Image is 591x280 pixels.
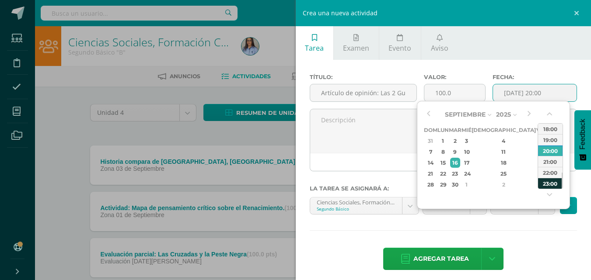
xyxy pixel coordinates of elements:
[425,147,436,157] div: 7
[462,180,470,190] div: 1
[438,147,448,157] div: 8
[538,123,563,134] div: 18:00
[388,43,411,53] span: Evento
[538,145,563,156] div: 20:00
[579,119,587,149] span: Feedback
[478,169,530,179] div: 25
[334,26,379,60] a: Examen
[538,167,563,178] div: 22:00
[438,180,448,190] div: 29
[413,248,469,270] span: Agregar tarea
[424,84,485,101] input: Puntos máximos
[450,136,460,146] div: 2
[425,158,436,168] div: 14
[425,169,436,179] div: 21
[450,169,460,179] div: 23
[537,169,545,179] div: 26
[450,158,460,168] div: 16
[536,124,546,135] th: Vie
[421,26,458,60] a: Aviso
[424,74,486,80] label: Valor:
[424,124,437,135] th: Dom
[379,26,421,60] a: Evento
[310,84,416,101] input: Título
[478,136,530,146] div: 4
[462,147,470,157] div: 10
[317,197,395,206] div: Ciencias Sociales, Formación Ciudadana e Interculturalidad 'B'
[537,180,545,190] div: 3
[478,180,530,190] div: 2
[537,158,545,168] div: 19
[431,43,448,53] span: Aviso
[462,158,470,168] div: 17
[462,169,470,179] div: 24
[538,156,563,167] div: 21:00
[438,136,448,146] div: 1
[296,26,333,60] a: Tarea
[493,74,577,80] label: Fecha:
[438,169,448,179] div: 22
[310,197,419,214] a: Ciencias Sociales, Formación Ciudadana e Interculturalidad 'B'Segundo Básico
[450,147,460,157] div: 9
[305,43,324,53] span: Tarea
[538,178,563,189] div: 23:00
[317,206,395,212] div: Segundo Básico
[478,147,530,157] div: 11
[493,84,577,101] input: Fecha de entrega
[462,124,472,135] th: Mié
[537,147,545,157] div: 12
[425,136,436,146] div: 31
[538,134,563,145] div: 19:00
[462,136,470,146] div: 3
[437,124,449,135] th: Lun
[496,111,511,118] span: 2025
[537,136,545,146] div: 5
[310,185,577,192] label: La tarea se asignará a:
[438,158,448,168] div: 15
[449,124,462,135] th: Mar
[472,124,536,135] th: [DEMOGRAPHIC_DATA]
[574,110,591,169] button: Feedback - Mostrar encuesta
[310,74,417,80] label: Título:
[445,111,486,118] span: Septiembre
[478,158,530,168] div: 18
[425,180,436,190] div: 28
[450,180,460,190] div: 30
[343,43,369,53] span: Examen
